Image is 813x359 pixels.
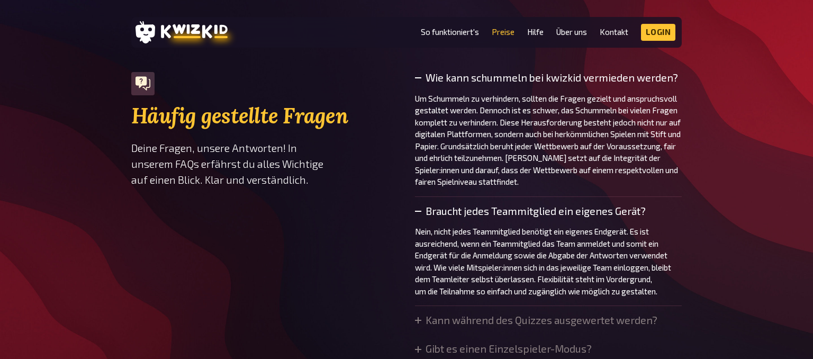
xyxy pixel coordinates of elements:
a: Hilfe [527,28,544,37]
a: Kontakt [600,28,628,37]
a: So funktioniert's [421,28,479,37]
a: Login [641,24,676,41]
summary: Wie kann schummeln bei kwizkid vermieden werden? [415,72,682,84]
p: Deine Fragen, unsere Antworten! In unserem FAQs erfährst du alles Wichtige auf einen Blick. Klar ... [131,140,398,188]
p: Nein, nicht jedes Teammitglied benötigt ein eigenes Endgerät. Es ist ausreichend, wenn ein Teammi... [415,226,682,297]
summary: Braucht jedes Teammitglied ein eigenes Gerät? [415,205,682,217]
p: Um Schummeln zu verhindern, sollten die Fragen gezielt und anspruchsvoll gestaltet werden. Dennoc... [415,93,682,188]
summary: Kann während des Quizzes ausgewertet werden? [415,315,657,326]
a: Preise [492,28,514,37]
h2: Häufig gestellte Fragen [131,104,398,128]
summary: Gibt es einen Einzelspieler-Modus? [415,343,592,355]
a: Über uns [556,28,587,37]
